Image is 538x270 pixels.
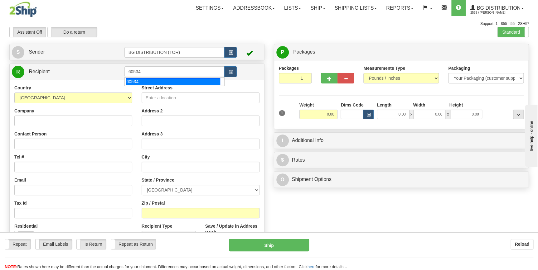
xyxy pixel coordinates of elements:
a: Lists [279,0,306,16]
a: Reports [381,0,418,16]
label: Length [377,102,391,108]
label: Height [449,102,463,108]
span: R [12,66,24,78]
span: O [276,173,289,186]
label: City [142,154,150,160]
a: Ship [306,0,330,16]
label: Company [14,108,34,114]
span: S [12,46,24,59]
label: Width [413,102,425,108]
label: State / Province [142,177,174,183]
label: Tel # [14,154,24,160]
label: No [15,231,33,241]
label: Email Labels [36,239,72,249]
button: Reload [511,239,533,249]
label: Address 3 [142,131,163,137]
span: Sender [29,49,45,54]
span: BG Distribution [475,5,521,11]
span: NOTE: [5,264,17,269]
label: Repeat [5,239,31,249]
label: Packages [279,65,299,71]
span: $ [276,154,289,166]
span: 1 [279,110,285,116]
button: Ship [229,239,309,251]
a: Settings [191,0,228,16]
label: Repeat as Return [111,239,156,249]
span: 2569 / [PERSON_NAME] [470,10,517,16]
label: Address 2 [142,108,163,114]
label: Contact Person [14,131,46,137]
label: Residential [14,223,38,229]
a: Shipping lists [330,0,381,16]
input: Sender Id [124,47,225,58]
label: Measurements Type [363,65,405,71]
div: Support: 1 - 855 - 55 - 2SHIP [9,21,529,26]
label: Recipient Type [142,223,172,229]
input: Recipient Id [124,66,225,77]
a: BG Distribution 2569 / [PERSON_NAME] [466,0,528,16]
span: Packages [293,49,315,54]
label: Do a return [48,27,97,37]
label: Packaging [448,65,470,71]
b: Reload [515,242,529,247]
label: Dims Code [341,102,363,108]
input: Enter a location [142,92,259,103]
iframe: chat widget [524,103,537,167]
a: $Rates [276,154,526,167]
label: Save / Update in Address Book [205,223,259,235]
a: here [308,264,316,269]
span: Recipient [29,69,50,74]
span: P [276,46,289,59]
label: Is Return [77,239,106,249]
a: IAdditional Info [276,134,526,147]
label: Standard [497,27,528,37]
label: Weight [299,102,314,108]
img: logo2569.jpg [9,2,37,17]
div: ... [513,110,524,119]
a: Addressbook [228,0,279,16]
span: I [276,135,289,147]
span: x [446,110,450,119]
a: S Sender [12,46,124,59]
div: 60534 [126,78,220,85]
label: Email [14,177,26,183]
label: Tax Id [14,200,27,206]
div: live help - online [5,5,58,10]
label: Street Address [142,85,172,91]
label: Assistant Off [10,27,46,37]
a: P Packages [276,46,526,59]
span: x [409,110,414,119]
label: Country [14,85,31,91]
a: R Recipient [12,65,112,78]
label: Zip / Postal [142,200,165,206]
a: OShipment Options [276,173,526,186]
